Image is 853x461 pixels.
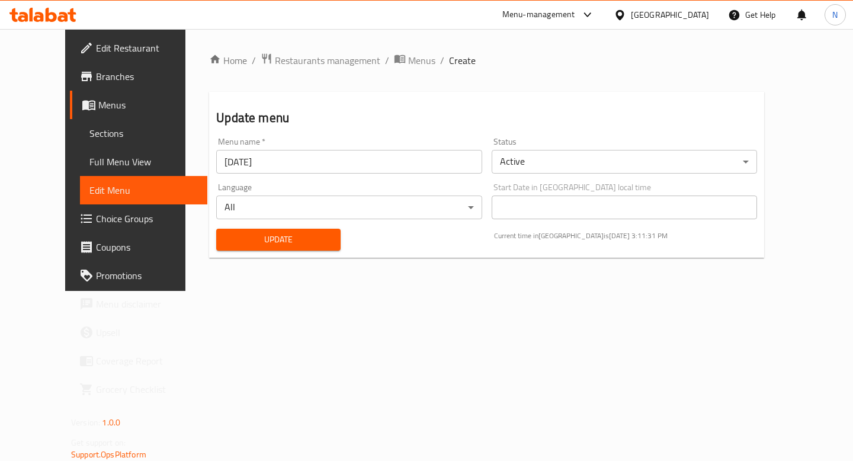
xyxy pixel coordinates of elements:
span: Promotions [96,268,198,283]
a: Home [209,53,247,68]
span: Coverage Report [96,354,198,368]
span: Restaurants management [275,53,380,68]
span: Grocery Checklist [96,382,198,396]
span: Upsell [96,325,198,340]
a: Menus [70,91,207,119]
a: Full Menu View [80,148,207,176]
p: Current time in [GEOGRAPHIC_DATA] is [DATE] 3:11:31 PM [494,230,757,241]
input: Please enter Menu name [216,150,482,174]
a: Edit Menu [80,176,207,204]
span: Coupons [96,240,198,254]
span: Menus [98,98,198,112]
span: 1.0.0 [102,415,120,430]
div: Active [492,150,757,174]
span: Choice Groups [96,212,198,226]
a: Edit Restaurant [70,34,207,62]
div: [GEOGRAPHIC_DATA] [631,8,709,21]
span: Branches [96,69,198,84]
a: Menus [394,53,435,68]
span: Update [226,232,331,247]
a: Upsell [70,318,207,347]
a: Menu disclaimer [70,290,207,318]
li: / [385,53,389,68]
a: Choice Groups [70,204,207,233]
a: Restaurants management [261,53,380,68]
span: Menus [408,53,435,68]
div: Menu-management [502,8,575,22]
a: Branches [70,62,207,91]
h2: Update menu [216,109,757,127]
li: / [440,53,444,68]
span: Get support on: [71,435,126,450]
li: / [252,53,256,68]
a: Promotions [70,261,207,290]
span: Sections [89,126,198,140]
span: Edit Restaurant [96,41,198,55]
span: Create [449,53,476,68]
div: All [216,196,482,219]
span: Edit Menu [89,183,198,197]
a: Sections [80,119,207,148]
span: Menu disclaimer [96,297,198,311]
a: Coupons [70,233,207,261]
span: Version: [71,415,100,430]
span: Full Menu View [89,155,198,169]
span: N [832,8,838,21]
a: Coverage Report [70,347,207,375]
button: Update [216,229,341,251]
a: Grocery Checklist [70,375,207,404]
nav: breadcrumb [209,53,764,68]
